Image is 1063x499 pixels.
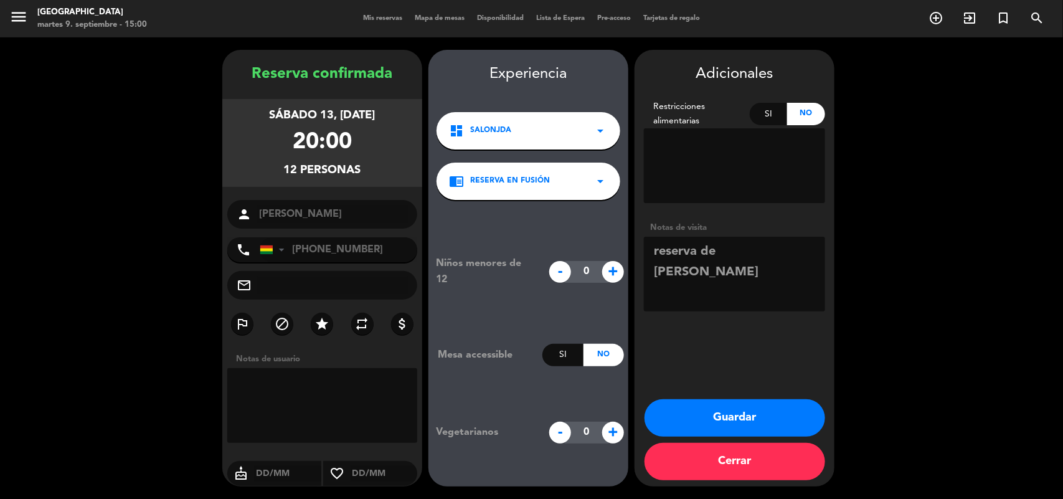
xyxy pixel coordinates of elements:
span: SalonJDA [470,125,511,137]
span: Tarjetas de regalo [637,15,706,22]
div: Restricciones alimentarias [644,100,750,128]
span: Reserva en Fusión [470,175,550,188]
i: favorite_border [323,466,351,481]
i: phone [236,242,251,257]
div: Notas de visita [644,221,825,234]
span: + [602,261,624,283]
i: turned_in_not [996,11,1011,26]
i: chrome_reader_mode [449,174,464,189]
i: outlined_flag [235,316,250,331]
i: attach_money [395,316,410,331]
div: Reserva confirmada [222,62,422,87]
span: - [549,422,571,444]
div: Experiencia [428,62,628,87]
div: No [583,344,624,366]
div: [GEOGRAPHIC_DATA] [37,6,147,19]
div: Bolivia: +591 [260,238,289,262]
input: DD/MM [255,466,321,482]
i: mail_outline [237,278,252,293]
i: repeat [355,316,370,331]
span: Lista de Espera [530,15,591,22]
i: add_circle_outline [928,11,943,26]
i: search [1029,11,1044,26]
span: + [602,422,624,444]
input: DD/MM [351,466,417,482]
span: - [549,261,571,283]
i: star [314,316,329,331]
div: 12 personas [284,161,361,179]
div: martes 9. septiembre - 15:00 [37,19,147,31]
span: Disponibilidad [471,15,530,22]
span: Mis reservas [357,15,409,22]
div: sábado 13, [DATE] [270,107,376,125]
div: Si [750,103,788,125]
i: menu [9,7,28,26]
button: Guardar [645,399,825,437]
i: cake [227,466,255,481]
i: dashboard [449,123,464,138]
div: No [787,103,825,125]
i: exit_to_app [962,11,977,26]
div: Niños menores de 12 [427,255,543,288]
div: Adicionales [644,62,825,87]
div: Mesa accessible [428,347,542,363]
span: Pre-acceso [591,15,637,22]
button: menu [9,7,28,31]
i: person [237,207,252,222]
span: Mapa de mesas [409,15,471,22]
button: Cerrar [645,443,825,480]
div: Notas de usuario [230,353,422,366]
i: arrow_drop_down [593,123,608,138]
i: arrow_drop_down [593,174,608,189]
i: block [275,316,290,331]
div: 20:00 [293,125,352,161]
div: Si [542,344,583,366]
div: Vegetarianos [427,424,543,440]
